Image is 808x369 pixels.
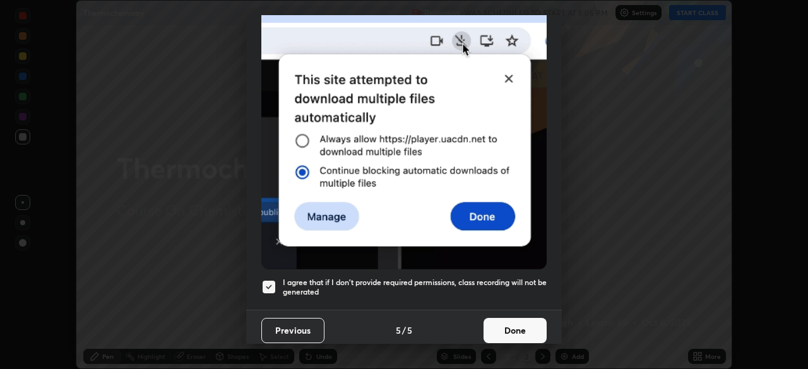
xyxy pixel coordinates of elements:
h5: I agree that if I don't provide required permissions, class recording will not be generated [283,278,547,297]
h4: 5 [396,324,401,337]
button: Previous [261,318,324,343]
h4: / [402,324,406,337]
button: Done [484,318,547,343]
h4: 5 [407,324,412,337]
